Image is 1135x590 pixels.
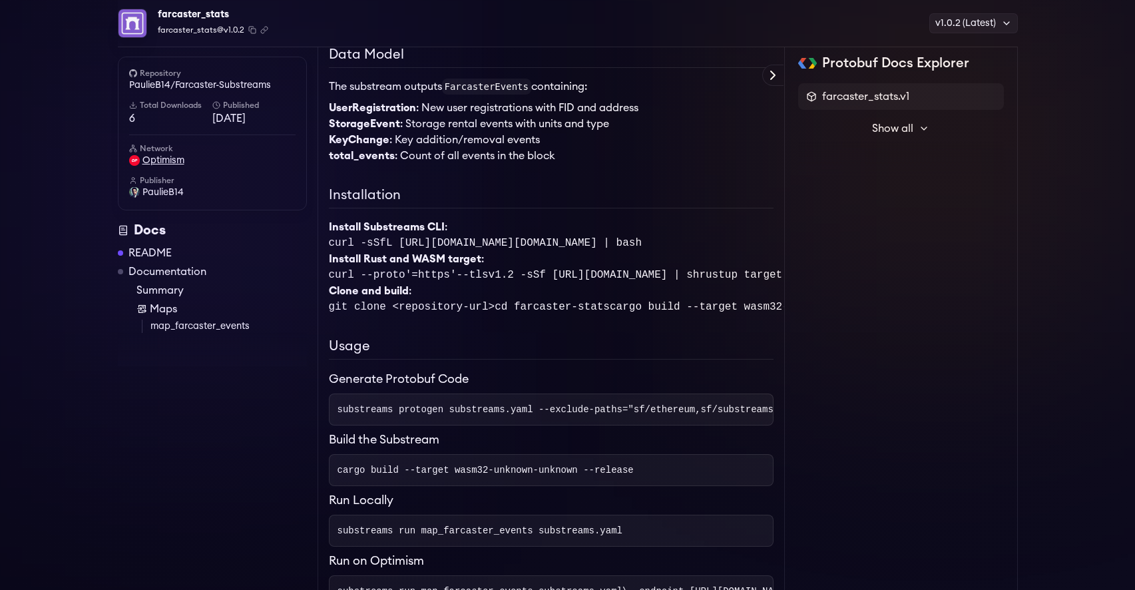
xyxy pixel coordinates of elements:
span: rustup target add wasm32-unknown-unknown [699,269,955,281]
div: Docs [118,221,307,240]
h6: Network [129,143,296,154]
strong: StorageEvent [329,119,400,129]
img: optimism [129,155,140,166]
h2: Usage [329,336,774,360]
span: farcaster_stats@v1.0.2 [158,24,244,36]
h6: Publisher [129,175,296,186]
span: "sf/ethereum,sf/substreams,google" [628,404,818,415]
h3: Generate Protobuf Code [329,370,774,388]
p: : [329,251,774,267]
img: User Avatar [129,187,140,198]
img: Protobuf [798,58,817,69]
span: PaulieB14 [142,186,184,199]
p: The substream outputs containing: [329,79,774,95]
span: 6 [129,111,212,127]
a: map_farcaster_events [150,320,307,333]
button: Copy package name and version [248,26,256,34]
span: '=https' [405,269,457,281]
li: : Key addition/removal events [329,132,774,148]
strong: Install Rust and WASM target [329,254,481,264]
h3: Run on Optimism [329,552,774,570]
a: Documentation [128,264,206,280]
span: substreams protogen substreams.yaml --exclude-paths [338,404,819,415]
img: github [129,69,137,77]
a: README [128,245,172,261]
strong: UserRegistration [329,103,416,113]
a: PaulieB14/Farcaster-Substreams [129,79,296,92]
span: curl --proto --tlsv1.2 -sSf [URL][DOMAIN_NAME] | sh [329,269,700,281]
li: : New user registrations with FID and address [329,100,774,116]
div: farcaster_stats [158,5,268,24]
strong: Install Substreams CLI [329,222,445,232]
h3: Run Locally [329,491,774,509]
button: Show all [798,115,1004,142]
span: = [622,404,628,415]
span: Show all [872,121,913,137]
li: : Storage rental events with units and type [329,116,774,132]
span: git clone <repository-url> [329,301,495,313]
span: [DATE] [212,111,296,127]
a: optimism [129,154,296,167]
h2: Protobuf Docs Explorer [822,54,969,73]
div: v1.0.2 (Latest) [929,13,1018,33]
strong: Clone and build [329,286,409,296]
span: curl -sSfL [URL][DOMAIN_NAME][DOMAIN_NAME] | bash [329,237,642,249]
a: Summary [136,282,307,298]
li: : Count of all events in the block [329,148,774,164]
a: Maps [136,301,307,317]
strong: total_events [329,150,395,161]
h2: Installation [329,185,774,208]
span: farcaster_stats.v1 [822,89,909,105]
p: : [329,219,774,235]
h3: Build the Substream [329,431,774,449]
a: PaulieB14 [129,186,296,199]
h6: Repository [129,68,296,79]
button: Copy .spkg link to clipboard [260,26,268,34]
span: cd farcaster-stats [495,301,610,313]
span: cargo build --target wasm32-unknown-unknown --release [338,465,634,475]
img: Package Logo [118,9,146,37]
h6: Total Downloads [129,100,212,111]
strong: KeyChange [329,135,389,145]
code: FarcasterEvents [442,79,531,95]
p: : [329,283,774,299]
span: optimism [142,154,184,167]
span: substreams run map_farcaster_events substreams.yaml [338,525,622,536]
img: Map icon [136,304,147,314]
h2: Data Model [329,45,774,68]
span: cargo build --target wasm32-unknown-unknown --release [610,301,949,313]
h6: Published [212,100,296,111]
